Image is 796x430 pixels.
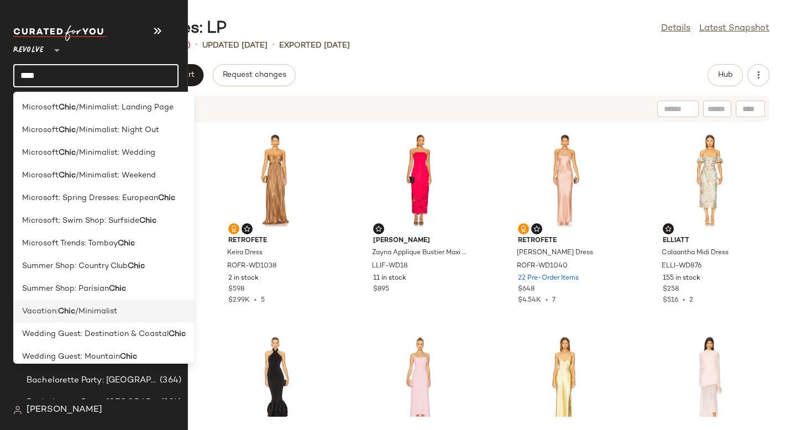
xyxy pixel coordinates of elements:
[518,297,541,304] span: $4.54K
[22,238,118,249] span: Microsoft Trends: Tomboy
[59,170,76,181] b: Chic
[689,297,693,304] span: 2
[22,328,169,340] span: Wedding Guest: Destination & Coastal
[159,396,181,409] span: (324)
[195,39,198,52] span: •
[13,25,107,41] img: cfy_white_logo.C9jOOHJF.svg
[518,274,579,284] span: 22 Pre-Order Items
[662,248,729,258] span: Calaantha Midi Dress
[22,306,58,317] span: Vacation:
[13,38,44,57] span: Revolve
[22,215,139,227] span: Microsoft: Swim Shop: Surfside
[272,39,275,52] span: •
[708,64,743,86] button: Hub
[541,297,552,304] span: •
[533,226,540,232] img: svg%3e
[231,226,237,232] img: svg%3e
[202,40,268,51] p: updated [DATE]
[22,283,109,295] span: Summer Shop: Parisian
[373,236,467,246] span: [PERSON_NAME]
[59,147,76,159] b: Chic
[654,129,766,232] img: ELLI-WD876_V1.jpg
[517,248,593,258] span: [PERSON_NAME] Dress
[22,260,128,272] span: Summer Shop: Country Club
[718,71,733,80] span: Hub
[373,285,389,295] span: $895
[158,192,175,204] b: Chic
[27,374,158,387] span: Bachelorette Party: [GEOGRAPHIC_DATA]
[139,215,156,227] b: Chic
[517,261,568,271] span: ROFR-WD1040
[509,129,621,232] img: ROFR-WD1040_V1.jpg
[76,124,159,136] span: /Minimalist: Night Out
[76,170,156,181] span: /Minimalist: Weekend
[552,297,556,304] span: 7
[261,297,265,304] span: 5
[27,403,102,417] span: [PERSON_NAME]
[279,40,350,51] p: Exported [DATE]
[665,226,672,232] img: svg%3e
[76,102,174,113] span: /Minimalist: Landing Page
[22,147,59,159] span: Microsoft
[227,248,263,258] span: Keira Dress
[663,274,700,284] span: 155 in stock
[364,129,476,232] img: LLIF-WD18_V1.jpg
[22,351,120,363] span: Wedding Guest: Mountain
[662,261,701,271] span: ELLI-WD876
[158,374,181,387] span: (364)
[244,226,250,232] img: svg%3e
[22,124,59,136] span: Microsoft
[76,147,155,159] span: /Minimalist: Wedding
[228,236,322,246] span: retrofete
[520,226,527,232] img: svg%3e
[228,285,244,295] span: $598
[169,328,186,340] b: Chic
[228,297,250,304] span: $2.99K
[22,170,59,181] span: Microsoft
[13,406,22,415] img: svg%3e
[661,22,690,35] a: Details
[22,192,158,204] span: Microsoft: Spring Dresses: European
[372,248,466,258] span: Zayna Applique Bustier Maxi Dress
[373,274,406,284] span: 11 in stock
[372,261,408,271] span: LLIF-WD18
[118,238,135,249] b: Chic
[27,396,159,409] span: Bachelorette Party: [GEOGRAPHIC_DATA]
[518,236,612,246] span: retrofete
[222,71,286,80] span: Request changes
[375,226,382,232] img: svg%3e
[213,64,296,86] button: Request changes
[250,297,261,304] span: •
[59,102,76,113] b: Chic
[699,22,769,35] a: Latest Snapshot
[120,351,137,363] b: Chic
[518,285,535,295] span: $648
[227,261,277,271] span: ROFR-WD1038
[219,129,331,232] img: ROFR-WD1038_V1.jpg
[228,274,259,284] span: 2 in stock
[663,285,679,295] span: $258
[75,306,117,317] span: /Minimalist
[58,306,75,317] b: Chic
[663,297,678,304] span: $516
[109,283,126,295] b: Chic
[663,236,757,246] span: ELLIATT
[128,260,145,272] b: Chic
[59,124,76,136] b: Chic
[678,297,689,304] span: •
[22,102,59,113] span: Microsoft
